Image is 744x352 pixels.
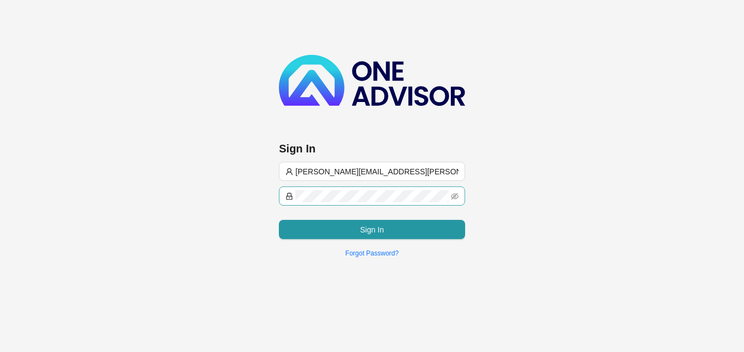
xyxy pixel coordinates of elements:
[285,192,293,200] span: lock
[451,192,459,200] span: eye-invisible
[279,220,465,239] button: Sign In
[285,168,293,175] span: user
[279,141,465,156] h3: Sign In
[360,224,384,236] span: Sign In
[345,249,398,257] a: Forgot Password?
[279,55,465,106] img: b89e593ecd872904241dc73b71df2e41-logo-dark.svg
[295,166,459,178] input: Username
